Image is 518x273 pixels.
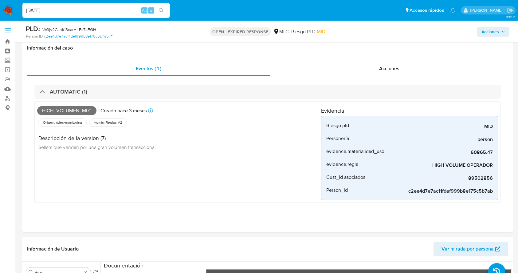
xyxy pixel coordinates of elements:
span: Origen: rules-monitoring [42,120,83,125]
span: Acciones [379,65,399,72]
p: OPEN - EXPIRED RESPONSE [210,27,271,36]
span: Sellers que vendan por una gran volumen transaccional [38,144,155,151]
span: Ver mirada por persona [441,242,494,256]
p: Creado hace 3 meses [100,107,147,114]
span: s [150,7,152,13]
span: MID [317,28,325,35]
div: MLC [273,28,289,35]
div: AUTOMATIC (1) [34,85,501,99]
a: c2ee4d7e7ac11fdef999b8e175c5b7ab [44,34,112,39]
h1: Información de Usuario [27,246,79,252]
span: Alt [142,7,147,13]
a: Notificaciones [450,8,455,13]
input: Buscar usuario o caso... [22,6,170,14]
span: Admin. Reglas V2 [93,120,123,125]
span: Accesos rápidos [410,7,444,14]
span: Riesgo PLD: [291,28,325,35]
span: High_volumen_mlc [37,106,96,115]
h3: AUTOMATIC (1) [50,88,87,95]
b: Person ID [26,34,43,39]
button: Acciones [477,27,509,37]
h1: Información del caso [27,45,508,51]
a: Salir [507,7,513,14]
b: PLD [26,24,38,34]
span: Eventos ( 1 ) [136,65,161,72]
span: Acciones [481,27,499,37]
p: nicolas.luzardo@mercadolibre.com [470,7,505,13]
h4: Descripción de la versión (7) [38,135,155,142]
button: Ver mirada por persona [434,242,508,256]
button: search-icon [155,6,167,15]
span: # LWGjy2CJnk18xarH4Fs7aEGH [38,26,96,33]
